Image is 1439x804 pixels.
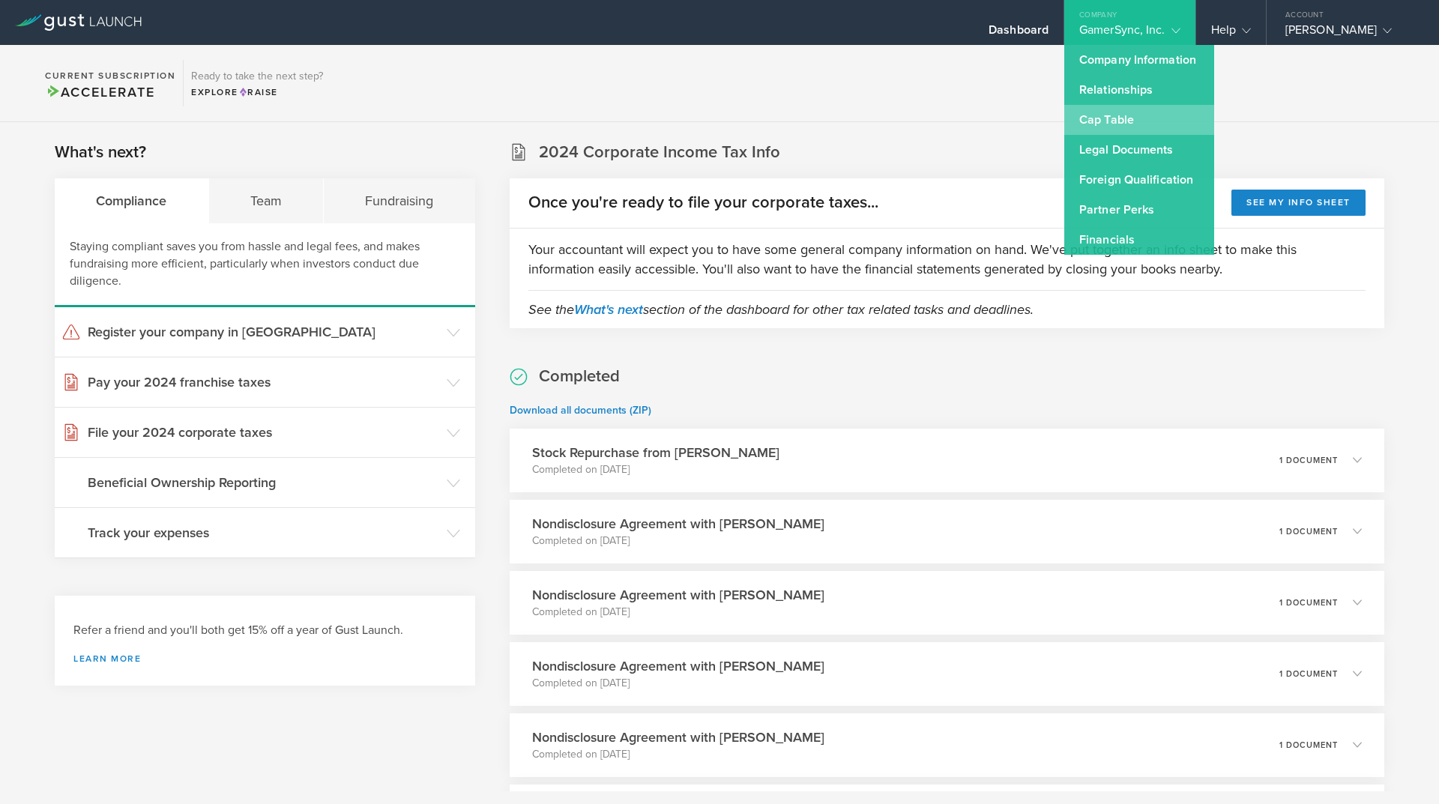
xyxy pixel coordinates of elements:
[55,223,475,307] div: Staying compliant saves you from hassle and legal fees, and makes fundraising more efficient, par...
[1279,528,1338,536] p: 1 document
[539,366,620,387] h2: Completed
[88,523,439,542] h3: Track your expenses
[528,301,1034,318] em: See the section of the dashboard for other tax related tasks and deadlines.
[73,622,456,639] h3: Refer a friend and you'll both get 15% off a year of Gust Launch.
[55,142,146,163] h2: What's next?
[532,462,779,477] p: Completed on [DATE]
[55,178,209,223] div: Compliance
[191,71,323,82] h3: Ready to take the next step?
[183,60,331,106] div: Ready to take the next step?ExploreRaise
[324,178,475,223] div: Fundraising
[532,676,824,691] p: Completed on [DATE]
[1279,599,1338,607] p: 1 document
[88,322,439,342] h3: Register your company in [GEOGRAPHIC_DATA]
[88,423,439,442] h3: File your 2024 corporate taxes
[532,747,824,762] p: Completed on [DATE]
[528,192,878,214] h2: Once you're ready to file your corporate taxes...
[1279,670,1338,678] p: 1 document
[539,142,780,163] h2: 2024 Corporate Income Tax Info
[532,534,824,548] p: Completed on [DATE]
[1285,22,1413,45] div: [PERSON_NAME]
[191,85,323,99] div: Explore
[238,87,278,97] span: Raise
[73,654,456,663] a: Learn more
[1079,22,1180,45] div: GamerSync, Inc.
[532,443,779,462] h3: Stock Repurchase from [PERSON_NAME]
[532,514,824,534] h3: Nondisclosure Agreement with [PERSON_NAME]
[532,605,824,620] p: Completed on [DATE]
[510,404,651,417] a: Download all documents (ZIP)
[989,22,1049,45] div: Dashboard
[209,178,325,223] div: Team
[1279,741,1338,749] p: 1 document
[88,372,439,392] h3: Pay your 2024 franchise taxes
[88,473,439,492] h3: Beneficial Ownership Reporting
[45,71,175,80] h2: Current Subscription
[574,301,643,318] a: What's next
[1231,190,1366,216] button: See my info sheet
[45,84,154,100] span: Accelerate
[532,656,824,676] h3: Nondisclosure Agreement with [PERSON_NAME]
[532,728,824,747] h3: Nondisclosure Agreement with [PERSON_NAME]
[532,585,824,605] h3: Nondisclosure Agreement with [PERSON_NAME]
[528,240,1366,279] p: Your accountant will expect you to have some general company information on hand. We've put toget...
[1279,456,1338,465] p: 1 document
[1211,22,1251,45] div: Help
[1364,732,1439,804] iframe: Chat Widget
